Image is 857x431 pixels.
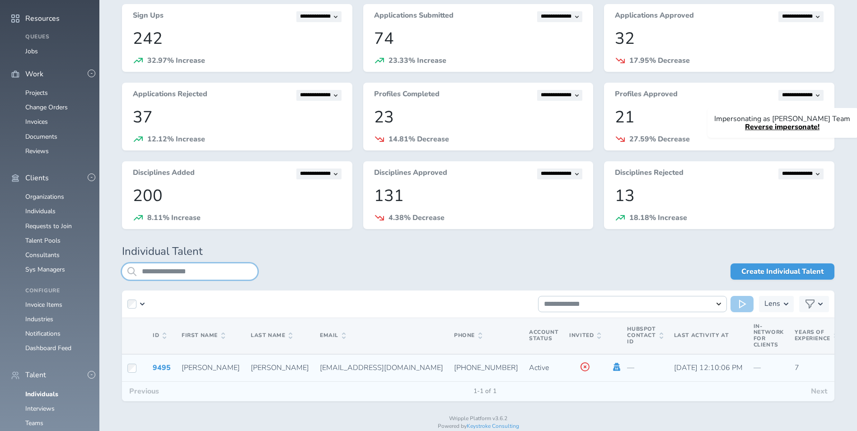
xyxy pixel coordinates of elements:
[615,11,694,22] h3: Applications Approved
[615,187,824,205] p: 13
[25,222,72,230] a: Requests to Join
[25,236,61,245] a: Talent Pools
[731,296,754,312] button: Run Action
[374,90,440,101] h3: Profiles Completed
[25,89,48,97] a: Projects
[25,70,43,78] span: Work
[122,423,834,430] p: Powered by
[374,187,583,205] p: 131
[529,328,558,342] span: Account Status
[147,134,205,144] span: 12.12% Increase
[147,213,201,223] span: 8.11% Increase
[320,363,443,373] span: [EMAIL_ADDRESS][DOMAIN_NAME]
[182,363,240,373] span: [PERSON_NAME]
[795,363,799,373] span: 7
[320,333,346,339] span: Email
[25,315,53,323] a: Industries
[674,363,743,373] span: [DATE] 12:10:06 PM
[374,169,447,179] h3: Disciplines Approved
[627,364,663,372] p: —
[615,169,684,179] h3: Disciplines Rejected
[714,115,850,123] p: Impersonating as [PERSON_NAME] Team
[25,14,60,23] span: Resources
[374,108,583,126] p: 23
[25,265,65,274] a: Sys Managers
[25,103,68,112] a: Change Orders
[529,363,549,373] span: Active
[25,300,62,309] a: Invoice Items
[122,245,834,258] h1: Individual Talent
[612,363,622,371] a: Impersonate
[25,34,89,40] h4: Queues
[389,56,446,66] span: 23.33% Increase
[745,122,820,132] a: Reverse impersonate!
[764,296,780,312] h3: Lens
[133,90,207,101] h3: Applications Rejected
[629,134,690,144] span: 27.59% Decrease
[615,90,678,101] h3: Profiles Approved
[122,416,834,422] p: Wripple Platform v3.6.2
[25,207,56,215] a: Individuals
[25,47,38,56] a: Jobs
[251,363,309,373] span: [PERSON_NAME]
[133,169,195,179] h3: Disciplines Added
[731,263,834,280] a: Create Individual Talent
[25,132,57,141] a: Documents
[25,251,60,259] a: Consultants
[25,419,43,427] a: Teams
[25,390,58,398] a: Individuals
[25,371,46,379] span: Talent
[389,213,445,223] span: 4.38% Decrease
[88,371,95,379] button: -
[25,174,49,182] span: Clients
[466,388,504,395] span: 1-1 of 1
[374,11,454,22] h3: Applications Submitted
[25,117,48,126] a: Invoices
[754,323,784,348] span: In-Network for Clients
[25,192,64,201] a: Organizations
[251,333,292,339] span: Last Name
[454,333,482,339] span: Phone
[25,344,71,352] a: Dashboard Feed
[147,56,205,66] span: 32.97% Increase
[615,108,824,126] p: 21
[88,70,95,77] button: -
[133,108,342,126] p: 37
[389,134,449,144] span: 14.81% Decrease
[153,333,166,339] span: ID
[25,288,89,294] h4: Configure
[629,213,687,223] span: 18.18% Increase
[133,187,342,205] p: 200
[674,332,729,339] span: Last Activity At
[374,29,583,48] p: 74
[182,333,225,339] span: First Name
[759,296,794,312] button: Lens
[88,173,95,181] button: -
[569,333,601,339] span: Invited
[795,329,838,342] span: Years of Experience
[25,147,49,155] a: Reviews
[133,29,342,48] p: 242
[467,422,519,430] a: Keystroke Consulting
[629,56,690,66] span: 17.95% Decrease
[25,329,61,338] a: Notifications
[615,29,824,48] p: 32
[153,363,171,373] a: 9495
[454,363,518,373] span: [PHONE_NUMBER]
[804,382,834,401] button: Next
[133,11,164,22] h3: Sign Ups
[122,382,166,401] button: Previous
[25,404,55,413] a: Interviews
[754,363,761,373] span: —
[627,326,663,345] span: Hubspot Contact Id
